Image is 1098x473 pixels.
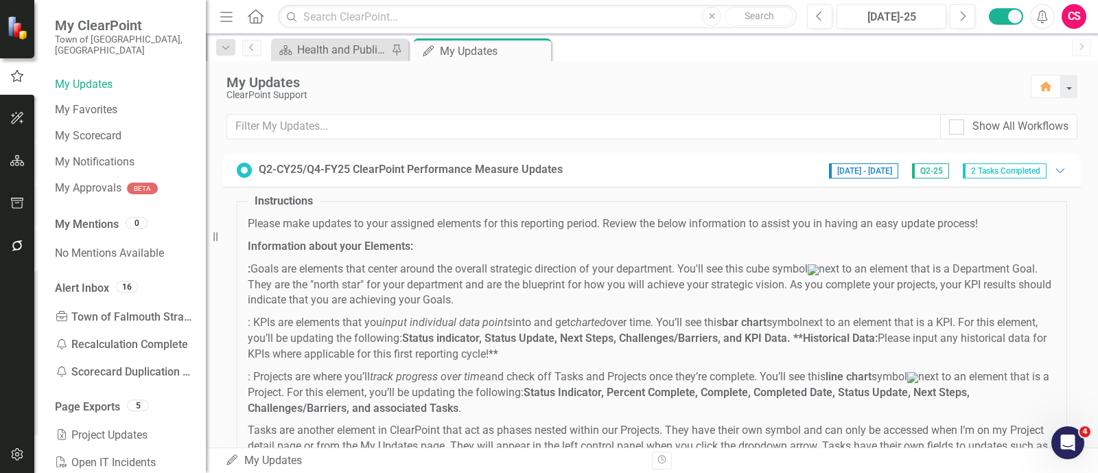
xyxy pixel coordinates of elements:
[126,217,148,229] div: 0
[55,422,192,449] a: Project Updates
[912,163,949,178] span: Q2-25
[55,331,192,358] div: Recalculation Complete
[55,154,192,170] a: My Notifications
[248,262,250,275] strong: :
[248,315,1056,362] p: : KPIs are elements that you into and get over time. You’ll see this symbol next to an element th...
[55,181,121,196] a: My Approvals
[841,9,942,25] div: [DATE]-25
[55,17,192,34] span: My ClearPoint
[226,90,1017,100] div: ClearPoint Support
[745,10,774,21] span: Search
[725,7,793,26] button: Search
[259,162,563,178] div: Q2-CY25/Q4-FY25 ClearPoint Performance Measure Updates
[248,369,1056,417] p: : Projects are where you’ll and check off Tasks and Projects once they’re complete. You’ll see th...
[972,119,1068,135] div: Show All Workflows
[55,303,192,331] div: Town of Falmouth Strategic Plan Dashboard Export Complete
[55,217,119,233] a: My Mentions
[297,41,388,58] div: Health and Public Safety
[55,77,192,93] a: My Updates
[581,316,617,329] em: charted
[248,318,259,329] img: mceclip2%20v2.png
[55,400,120,415] a: Page Exports
[248,386,979,415] strong: Status Indicator, Percent Complete, Complete, Completed Date, Status Update, Next Steps, Challeng...
[116,281,138,292] div: 16
[55,240,192,267] div: No Mentions Available
[248,216,1056,232] p: Please make updates to your assigned elements for this reporting period. Review the below informa...
[1051,426,1084,459] iframe: Intercom live chat
[274,41,388,58] a: Health and Public Safety
[837,370,883,383] strong: line chart
[918,372,929,383] img: mceclip1%20v2.png
[1079,426,1090,437] span: 4
[963,163,1047,178] span: 2 Tasks Completed
[381,370,496,383] em: track progress over time
[248,423,1056,470] p: Tasks are another element in ClearPoint that act as phases nested within our Projects. They have ...
[55,358,192,386] div: Scorecard Duplication Complete
[248,262,1056,309] p: Goals are elements that center around the overall strategic direction of your department. You'll ...
[55,102,192,118] a: My Favorites
[55,281,109,297] a: Alert Inbox
[127,400,149,411] div: 5
[393,316,524,329] em: input individual data points
[55,128,192,144] a: My Scorecard
[226,75,1017,90] div: My Updates
[7,16,31,40] img: ClearPoint Strategy
[829,163,898,178] span: [DATE] - [DATE]
[226,114,941,139] input: Filter My Updates...
[808,264,819,275] img: mceclip7.png
[248,240,413,253] strong: Information about your Elements:
[225,453,642,469] div: My Updates
[402,332,878,345] strong: Status indicator, Status Update, Next Steps, Challenges/Barriers, and KPI Data. **Historical Data:
[278,5,797,29] input: Search ClearPoint...
[55,34,192,56] small: Town of [GEOGRAPHIC_DATA], [GEOGRAPHIC_DATA]
[440,43,548,60] div: My Updates
[248,194,320,209] legend: Instructions
[127,183,158,194] div: BETA
[248,372,259,383] img: mceclip0%20v3.png
[837,4,946,29] button: [DATE]-25
[733,316,778,329] strong: bar chart
[1062,4,1086,29] button: CS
